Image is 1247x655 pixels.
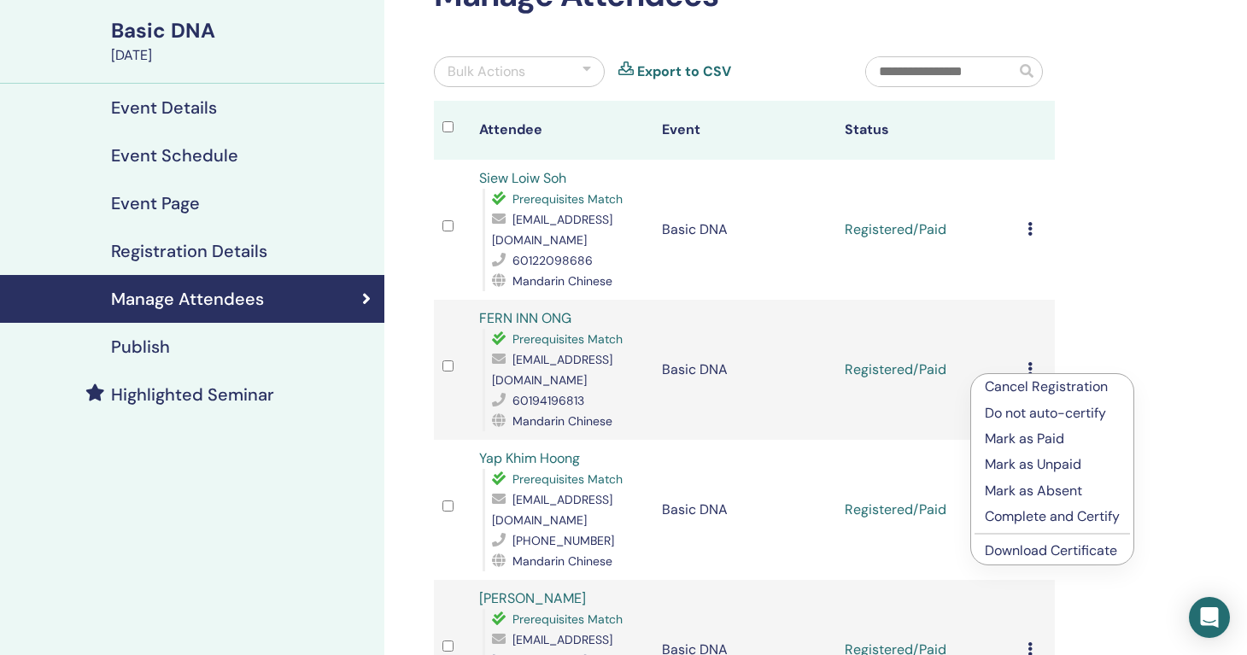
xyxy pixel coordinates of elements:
[479,309,571,327] a: FERN INN ONG
[448,61,525,82] div: Bulk Actions
[512,191,623,207] span: Prerequisites Match
[512,273,612,289] span: Mandarin Chinese
[111,384,274,405] h4: Highlighted Seminar
[471,101,653,160] th: Attendee
[479,589,586,607] a: [PERSON_NAME]
[836,101,1019,160] th: Status
[985,541,1117,559] a: Download Certificate
[101,16,384,66] a: Basic DNA[DATE]
[985,403,1120,424] p: Do not auto-certify
[512,393,584,408] span: 60194196813
[1189,597,1230,638] div: Open Intercom Messenger
[492,492,612,528] span: [EMAIL_ADDRESS][DOMAIN_NAME]
[985,506,1120,527] p: Complete and Certify
[985,429,1120,449] p: Mark as Paid
[111,289,264,309] h4: Manage Attendees
[512,413,612,429] span: Mandarin Chinese
[985,454,1120,475] p: Mark as Unpaid
[492,352,612,388] span: [EMAIL_ADDRESS][DOMAIN_NAME]
[111,145,238,166] h4: Event Schedule
[512,471,623,487] span: Prerequisites Match
[985,481,1120,501] p: Mark as Absent
[512,553,612,569] span: Mandarin Chinese
[111,241,267,261] h4: Registration Details
[479,169,566,187] a: Siew Loiw Soh
[111,193,200,213] h4: Event Page
[512,331,623,347] span: Prerequisites Match
[512,253,593,268] span: 60122098686
[637,61,731,82] a: Export to CSV
[111,45,374,66] div: [DATE]
[512,611,623,627] span: Prerequisites Match
[111,16,374,45] div: Basic DNA
[653,440,836,580] td: Basic DNA
[653,101,836,160] th: Event
[111,97,217,118] h4: Event Details
[492,212,612,248] span: [EMAIL_ADDRESS][DOMAIN_NAME]
[985,377,1120,397] p: Cancel Registration
[479,449,580,467] a: Yap Khim Hoong
[111,336,170,357] h4: Publish
[653,300,836,440] td: Basic DNA
[512,533,614,548] span: [PHONE_NUMBER]
[653,160,836,300] td: Basic DNA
